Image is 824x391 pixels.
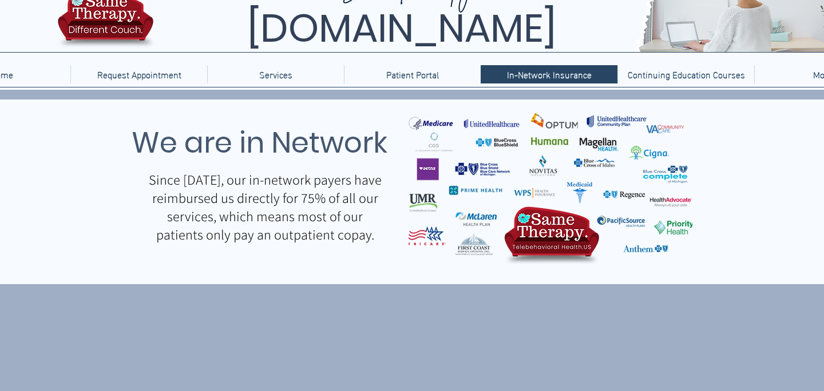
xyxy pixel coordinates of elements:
p: Since [DATE], our in-network payers have reimbursed us directly for 75% of all our services, whic... [146,170,383,244]
a: In-Network Insurance [481,65,617,83]
a: Continuing Education Courses [617,65,754,83]
a: Patient Portal [344,65,481,83]
span: [DOMAIN_NAME] [247,1,556,55]
p: Services [253,65,298,83]
div: Services [207,65,344,83]
a: Request Appointment [70,65,207,83]
p: In-Network Insurance [501,65,597,83]
p: Request Appointment [92,65,187,83]
p: Continuing Education Courses [622,65,751,83]
span: We are in Network [132,122,387,163]
img: TelebehavioralHealth.US In-Network Insurances [409,103,692,269]
p: Patient Portal [381,65,445,83]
